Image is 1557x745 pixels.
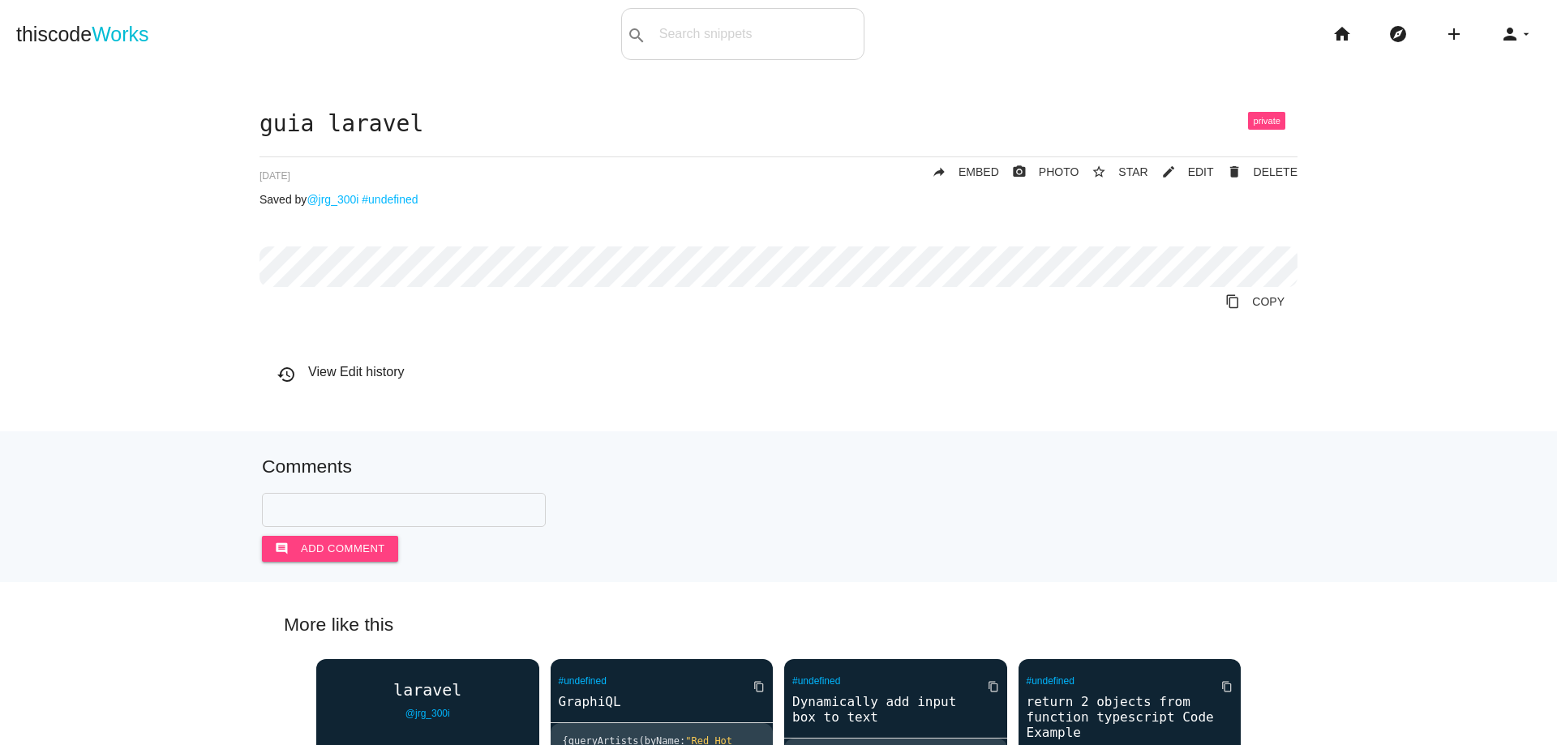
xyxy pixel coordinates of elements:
[1221,672,1233,701] i: content_copy
[307,193,358,206] a: @jrg_300i
[988,672,999,701] i: content_copy
[651,17,864,51] input: Search snippets
[259,614,1297,635] h5: More like this
[753,672,765,701] i: content_copy
[1332,8,1352,60] i: home
[551,692,774,711] a: GraphiQL
[1012,157,1027,186] i: photo_camera
[362,193,418,206] a: #undefined
[1208,672,1233,701] a: Copy to Clipboard
[1227,157,1242,186] i: delete
[1148,157,1214,186] a: mode_editEDIT
[262,536,398,562] button: commentAdd comment
[405,708,450,719] a: @jrg_300i
[1079,157,1147,186] button: star_borderSTAR
[1212,287,1297,316] a: Copy to Clipboard
[1118,165,1147,178] span: STAR
[1388,8,1408,60] i: explore
[316,681,539,699] a: laravel
[627,10,646,62] i: search
[622,9,651,59] button: search
[277,365,296,384] i: history
[784,692,1007,726] a: Dynamically add input box to text
[92,23,148,45] span: Works
[259,193,1297,206] p: Saved by
[1019,692,1242,742] a: return 2 objects from function typescript Code Example
[275,536,289,562] i: comment
[1500,8,1520,60] i: person
[975,672,999,701] a: Copy to Clipboard
[1092,157,1106,186] i: star_border
[1254,165,1297,178] span: DELETE
[1214,157,1297,186] a: Delete Post
[792,675,840,687] a: #undefined
[999,157,1079,186] a: photo_cameraPHOTO
[1039,165,1079,178] span: PHOTO
[740,672,765,701] a: Copy to Clipboard
[1444,8,1464,60] i: add
[259,112,1297,137] h1: guia laravel
[277,365,1297,379] h6: View Edit history
[1027,675,1074,687] a: #undefined
[919,157,999,186] a: replyEMBED
[1188,165,1214,178] span: EDIT
[1161,157,1176,186] i: mode_edit
[16,8,149,60] a: thiscodeWorks
[932,157,946,186] i: reply
[1225,287,1240,316] i: content_copy
[559,675,607,687] a: #undefined
[262,456,1295,477] h5: Comments
[1520,8,1533,60] i: arrow_drop_down
[259,170,290,182] span: [DATE]
[959,165,999,178] span: EMBED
